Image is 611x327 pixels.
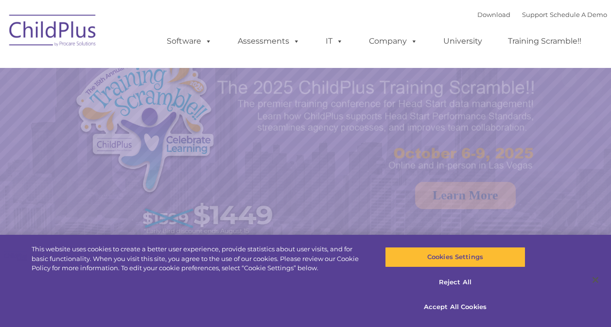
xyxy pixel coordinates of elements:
a: Software [157,32,222,51]
a: Company [359,32,427,51]
a: Support [522,11,548,18]
a: Download [477,11,510,18]
button: Cookies Settings [385,247,525,267]
a: IT [316,32,353,51]
button: Accept All Cookies [385,297,525,317]
img: ChildPlus by Procare Solutions [4,8,102,56]
button: Close [585,269,606,291]
a: Assessments [228,32,310,51]
a: Schedule A Demo [550,11,607,18]
font: | [477,11,607,18]
div: This website uses cookies to create a better user experience, provide statistics about user visit... [32,245,367,273]
button: Reject All [385,272,525,293]
a: Learn More [415,182,516,209]
a: Training Scramble!! [498,32,591,51]
a: University [434,32,492,51]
